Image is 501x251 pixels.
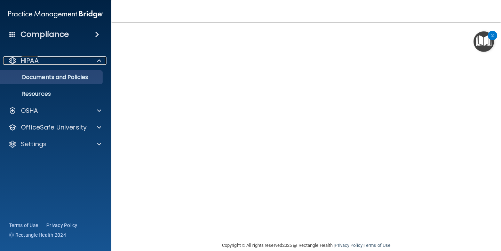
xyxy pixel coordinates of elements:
[21,140,47,148] p: Settings
[5,74,100,81] p: Documents and Policies
[5,91,100,97] p: Resources
[491,36,494,45] div: 2
[9,222,38,229] a: Terms of Use
[8,107,101,115] a: OSHA
[8,56,101,65] a: HIPAA
[130,17,478,232] iframe: infection-control-training
[8,7,103,21] img: PMB logo
[21,123,87,132] p: OfficeSafe University
[9,232,66,238] span: Ⓒ Rectangle Health 2024
[335,243,362,248] a: Privacy Policy
[474,31,494,52] button: Open Resource Center, 2 new notifications
[8,140,101,148] a: Settings
[21,56,39,65] p: HIPAA
[46,222,78,229] a: Privacy Policy
[21,107,38,115] p: OSHA
[8,123,101,132] a: OfficeSafe University
[364,243,390,248] a: Terms of Use
[21,30,69,39] h4: Compliance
